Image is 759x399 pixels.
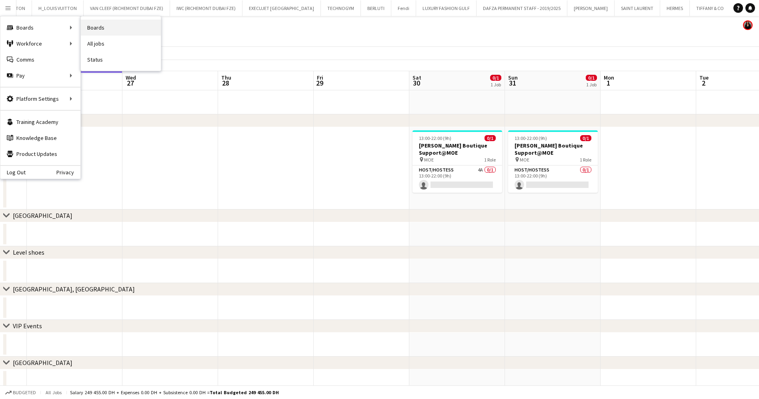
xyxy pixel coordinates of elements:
[44,389,63,395] span: All jobs
[317,74,323,81] span: Fri
[508,130,598,193] app-job-card: 13:00-22:00 (9h)0/1[PERSON_NAME] Boutique Support@MOE MOE1 RoleHost/Hostess0/113:00-22:00 (9h)
[0,36,80,52] div: Workforce
[0,20,80,36] div: Boards
[507,78,518,88] span: 31
[4,388,37,397] button: Budgeted
[416,0,477,16] button: LUXURY FASHION GULF
[419,135,451,141] span: 13:00-22:00 (9h)
[0,146,80,162] a: Product Updates
[508,142,598,156] h3: [PERSON_NAME] Boutique Support@MOE
[391,0,416,16] button: Fendi
[413,166,502,193] app-card-role: Host/Hostess4A0/113:00-22:00 (9h)
[316,78,323,88] span: 29
[508,166,598,193] app-card-role: Host/Hostess0/113:00-22:00 (9h)
[13,322,42,330] div: VIP Events
[81,20,161,36] a: Boards
[0,114,80,130] a: Training Academy
[221,74,231,81] span: Thu
[56,169,80,176] a: Privacy
[81,52,161,68] a: Status
[491,82,501,88] div: 1 Job
[32,0,84,16] button: H_LOUIS VUITTON
[124,78,136,88] span: 27
[170,0,242,16] button: IWC (RICHEMONT DUBAI FZE)
[586,82,597,88] div: 1 Job
[615,0,660,16] button: SAINT LAURENT
[81,36,161,52] a: All jobs
[413,130,502,193] app-job-card: 13:00-22:00 (9h)0/1[PERSON_NAME] Boutique Support@MOE MOE1 RoleHost/Hostess4A0/113:00-22:00 (9h)
[699,74,709,81] span: Tue
[490,75,501,81] span: 0/1
[485,135,496,141] span: 0/1
[210,389,279,395] span: Total Budgeted 249 455.00 DH
[13,211,72,219] div: [GEOGRAPHIC_DATA]
[580,135,591,141] span: 0/1
[477,0,567,16] button: DAFZA PERMANENT STAFF - 2019/2025
[743,20,753,30] app-user-avatar: Maria Fernandes
[520,157,529,163] span: MOE
[413,142,502,156] h3: [PERSON_NAME] Boutique Support@MOE
[586,75,597,81] span: 0/1
[567,0,615,16] button: [PERSON_NAME]
[580,157,591,163] span: 1 Role
[508,74,518,81] span: Sun
[604,74,614,81] span: Mon
[698,78,709,88] span: 2
[70,389,279,395] div: Salary 249 455.00 DH + Expenses 0.00 DH + Subsistence 0.00 DH =
[515,135,547,141] span: 13:00-22:00 (9h)
[424,157,434,163] span: MOE
[321,0,361,16] button: TECHNOGYM
[13,390,36,395] span: Budgeted
[0,91,80,107] div: Platform Settings
[484,157,496,163] span: 1 Role
[13,359,72,367] div: [GEOGRAPHIC_DATA]
[413,74,421,81] span: Sat
[361,0,391,16] button: BERLUTI
[220,78,231,88] span: 28
[13,285,135,293] div: [GEOGRAPHIC_DATA], [GEOGRAPHIC_DATA]
[84,0,170,16] button: VAN CLEEF (RICHEMONT DUBAI FZE)
[411,78,421,88] span: 30
[690,0,731,16] button: TIFFANY & CO
[0,52,80,68] a: Comms
[13,248,44,256] div: Level shoes
[0,169,26,176] a: Log Out
[126,74,136,81] span: Wed
[0,130,80,146] a: Knowledge Base
[603,78,614,88] span: 1
[242,0,321,16] button: EXECUJET [GEOGRAPHIC_DATA]
[660,0,690,16] button: HERMES
[0,68,80,84] div: Pay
